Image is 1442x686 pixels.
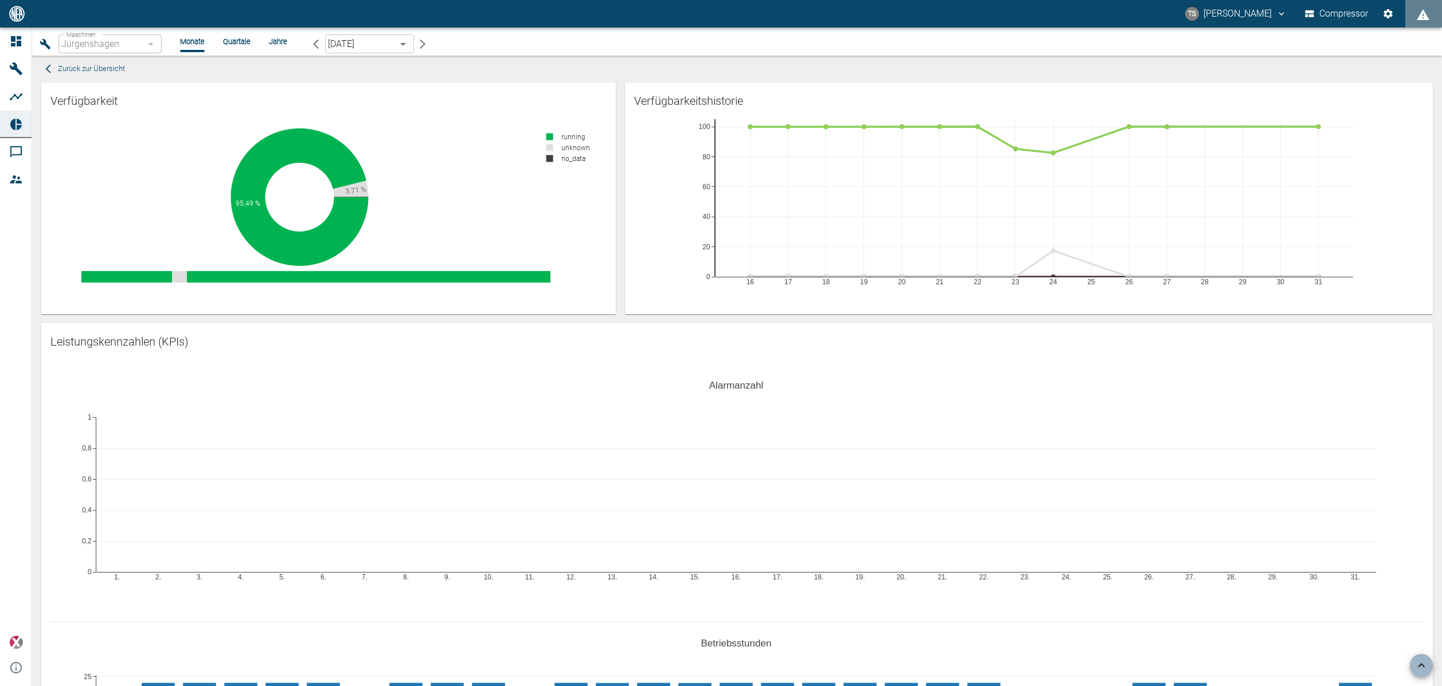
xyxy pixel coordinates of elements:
li: Quartale [223,36,251,47]
div: TS [1185,7,1199,21]
button: scroll back to top [1410,654,1433,677]
button: arrow-back [306,34,325,53]
button: timo.streitbuerger@arcanum-energy.de [1183,3,1288,24]
div: Leistungskennzahlen (KPIs) [50,332,1424,351]
button: Compressor [1303,3,1371,24]
div: [DATE] [325,34,414,53]
button: Einstellungen [1378,3,1398,24]
button: Zurück zur Übersicht [41,60,128,78]
li: Monate [180,36,205,47]
div: Verfügbarkeitshistorie [634,92,1424,110]
img: logo [8,6,26,21]
div: Jürgenshagen [58,34,162,53]
div: Verfügbarkeit [50,92,607,110]
img: Xplore Logo [9,636,23,649]
button: arrow-forward [414,34,433,53]
span: Zurück zur Übersicht [58,62,125,76]
span: Maschinen [67,31,96,38]
li: Jahre [269,36,287,47]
